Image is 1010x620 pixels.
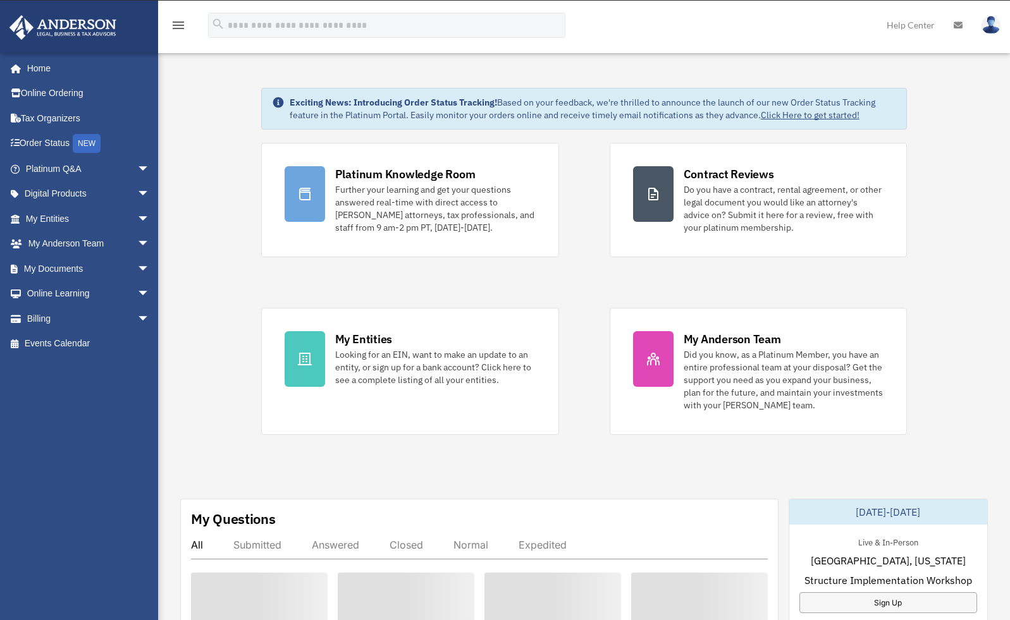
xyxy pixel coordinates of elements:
[982,16,1001,34] img: User Pic
[453,538,488,551] div: Normal
[6,15,120,40] img: Anderson Advisors Platinum Portal
[261,143,559,257] a: Platinum Knowledge Room Further your learning and get your questions answered real-time with dire...
[9,156,169,181] a: Platinum Q&Aarrow_drop_down
[610,143,908,257] a: Contract Reviews Do you have a contract, rental agreement, or other legal document you would like...
[335,331,392,347] div: My Entities
[191,509,276,528] div: My Questions
[684,183,884,234] div: Do you have a contract, rental agreement, or other legal document you would like an attorney's ad...
[290,96,897,121] div: Based on your feedback, we're thrilled to announce the launch of our new Order Status Tracking fe...
[137,181,163,207] span: arrow_drop_down
[9,81,169,106] a: Online Ordering
[811,553,966,568] span: [GEOGRAPHIC_DATA], [US_STATE]
[137,306,163,332] span: arrow_drop_down
[684,331,781,347] div: My Anderson Team
[519,538,567,551] div: Expedited
[233,538,281,551] div: Submitted
[171,18,186,33] i: menu
[789,499,987,525] div: [DATE]-[DATE]
[9,106,169,131] a: Tax Organizers
[761,109,859,121] a: Click Here to get started!
[137,231,163,257] span: arrow_drop_down
[335,348,536,386] div: Looking for an EIN, want to make an update to an entity, or sign up for a bank account? Click her...
[335,183,536,234] div: Further your learning and get your questions answered real-time with direct access to [PERSON_NAM...
[137,206,163,232] span: arrow_drop_down
[9,131,169,157] a: Order StatusNEW
[9,306,169,331] a: Billingarrow_drop_down
[9,256,169,281] a: My Documentsarrow_drop_down
[290,97,497,108] strong: Exciting News: Introducing Order Status Tracking!
[9,181,169,207] a: Digital Productsarrow_drop_down
[211,17,225,31] i: search
[335,166,476,182] div: Platinum Knowledge Room
[684,166,774,182] div: Contract Reviews
[9,331,169,356] a: Events Calendar
[610,308,908,435] a: My Anderson Team Did you know, as a Platinum Member, you have an entire professional team at your...
[804,573,972,588] span: Structure Implementation Workshop
[137,281,163,307] span: arrow_drop_down
[312,538,359,551] div: Answered
[684,348,884,411] div: Did you know, as a Platinum Member, you have an entire professional team at your disposal? Get th...
[171,22,186,33] a: menu
[9,56,163,81] a: Home
[191,538,203,551] div: All
[261,308,559,435] a: My Entities Looking for an EIN, want to make an update to an entity, or sign up for a bank accoun...
[137,156,163,182] span: arrow_drop_down
[9,206,169,231] a: My Entitiesarrow_drop_down
[73,134,101,153] div: NEW
[9,281,169,307] a: Online Learningarrow_drop_down
[137,256,163,282] span: arrow_drop_down
[9,231,169,257] a: My Anderson Teamarrow_drop_down
[799,592,977,613] a: Sign Up
[390,538,423,551] div: Closed
[848,535,928,548] div: Live & In-Person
